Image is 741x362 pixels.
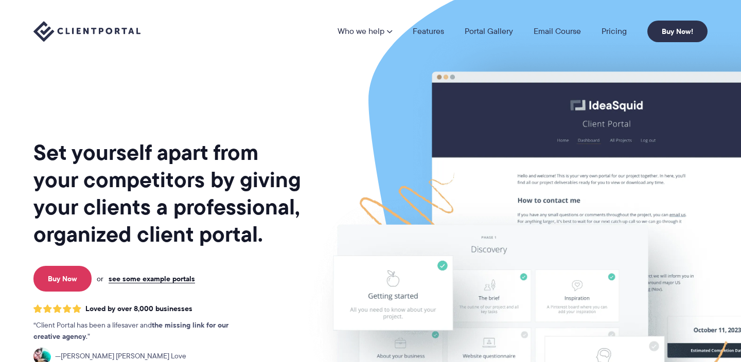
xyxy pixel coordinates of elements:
h1: Set yourself apart from your competitors by giving your clients a professional, organized client ... [33,139,303,248]
a: Portal Gallery [465,27,513,35]
a: see some example portals [109,274,195,283]
span: Loved by over 8,000 businesses [85,304,192,313]
a: Features [413,27,444,35]
a: Buy Now! [647,21,708,42]
a: Who we help [338,27,392,35]
a: Buy Now [33,266,92,292]
a: Email Course [534,27,581,35]
span: [PERSON_NAME] [PERSON_NAME] Love [55,351,186,362]
a: Pricing [602,27,627,35]
strong: the missing link for our creative agency [33,319,228,342]
p: Client Portal has been a lifesaver and . [33,320,250,342]
span: or [97,274,103,283]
